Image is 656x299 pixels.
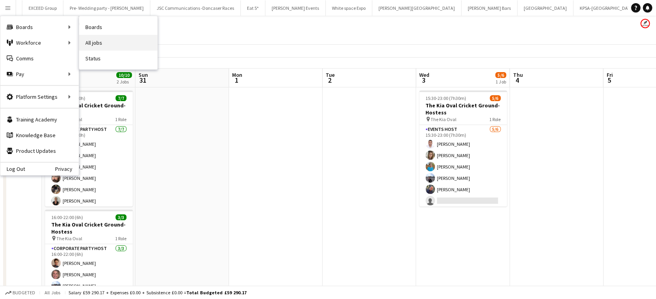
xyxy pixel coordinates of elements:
button: JSC Communications -Doncaser Races [150,0,241,16]
span: 7/7 [115,95,126,101]
a: Product Updates [0,143,79,159]
span: 1 Role [115,116,126,122]
span: 15:30-23:00 (7h30m) [425,95,466,101]
app-card-role: Events Host5/615:30-23:00 (7h30m)[PERSON_NAME][PERSON_NAME][PERSON_NAME][PERSON_NAME][PERSON_NAME] [419,125,507,208]
div: 1 Job [496,79,506,85]
button: [PERSON_NAME] Bars [461,0,517,16]
span: 3/3 [115,214,126,220]
span: 4 [512,76,523,85]
span: 1 Role [115,236,126,241]
span: Wed [419,71,429,78]
app-job-card: 16:00-22:00 (6h)3/3The Kia Oval Cricket Ground-Hostess The Kia Oval1 RoleCorporate Party Host3/31... [45,210,133,294]
h3: The Kia Oval Cricket Ground-Hostess [45,221,133,235]
span: Sun [139,71,148,78]
a: Training Academy [0,112,79,127]
app-user-avatar: Jane Whittaker [640,19,650,28]
span: Fri [606,71,613,78]
span: 10/10 [116,72,132,78]
button: [PERSON_NAME][GEOGRAPHIC_DATA] [372,0,461,16]
h3: The Kia Oval Cricket Ground-Hostess [419,102,507,116]
button: KPSA-[GEOGRAPHIC_DATA] [573,0,641,16]
a: Knowledge Base [0,127,79,143]
app-card-role: Corporate Party Host3/316:00-22:00 (6h)[PERSON_NAME][PERSON_NAME][PERSON_NAME] [45,244,133,294]
a: Log Out [0,166,25,172]
span: The Kia Oval [56,236,82,241]
div: Workforce [0,35,79,51]
div: 2 Jobs [117,79,132,85]
button: Eat 5* [241,0,265,16]
div: Pay [0,66,79,82]
a: All jobs [79,35,157,51]
span: Total Budgeted £59 290.17 [186,290,247,295]
a: Comms [0,51,79,66]
span: 16:00-22:00 (6h) [51,214,83,220]
a: Boards [79,19,157,35]
span: Mon [232,71,242,78]
button: Pre- Wedding party - [PERSON_NAME] [63,0,150,16]
div: Boards [0,19,79,35]
span: All jobs [43,290,62,295]
app-card-role: Corporate Party Host7/712:00-22:00 (10h)[PERSON_NAME][PERSON_NAME][PERSON_NAME][PERSON_NAME][PERS... [45,125,133,220]
span: 1 Role [489,116,501,122]
span: 2 [324,76,335,85]
span: 1 [231,76,242,85]
div: Salary £59 290.17 + Expenses £0.00 + Subsistence £0.00 = [68,290,247,295]
app-job-card: 12:00-22:00 (10h)7/7The Kia Oval Cricket Ground-Hostess The Kia Oval1 RoleCorporate Party Host7/7... [45,91,133,207]
a: Privacy [55,166,79,172]
app-job-card: 15:30-23:00 (7h30m)5/6The Kia Oval Cricket Ground-Hostess The Kia Oval1 RoleEvents Host5/615:30-2... [419,91,507,207]
button: White space Expo [326,0,372,16]
button: [PERSON_NAME] Events [265,0,326,16]
span: 5/6 [495,72,506,78]
div: Platform Settings [0,89,79,105]
a: Status [79,51,157,66]
h3: The Kia Oval Cricket Ground-Hostess [45,102,133,116]
span: Thu [513,71,523,78]
span: Budgeted [13,290,35,295]
button: Budgeted [4,288,36,297]
span: 3 [418,76,429,85]
span: 31 [137,76,148,85]
span: 5/6 [490,95,501,101]
span: Tue [326,71,335,78]
button: EXCEED Group [22,0,63,16]
span: The Kia Oval [431,116,456,122]
span: 5 [605,76,613,85]
button: [GEOGRAPHIC_DATA] [517,0,573,16]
